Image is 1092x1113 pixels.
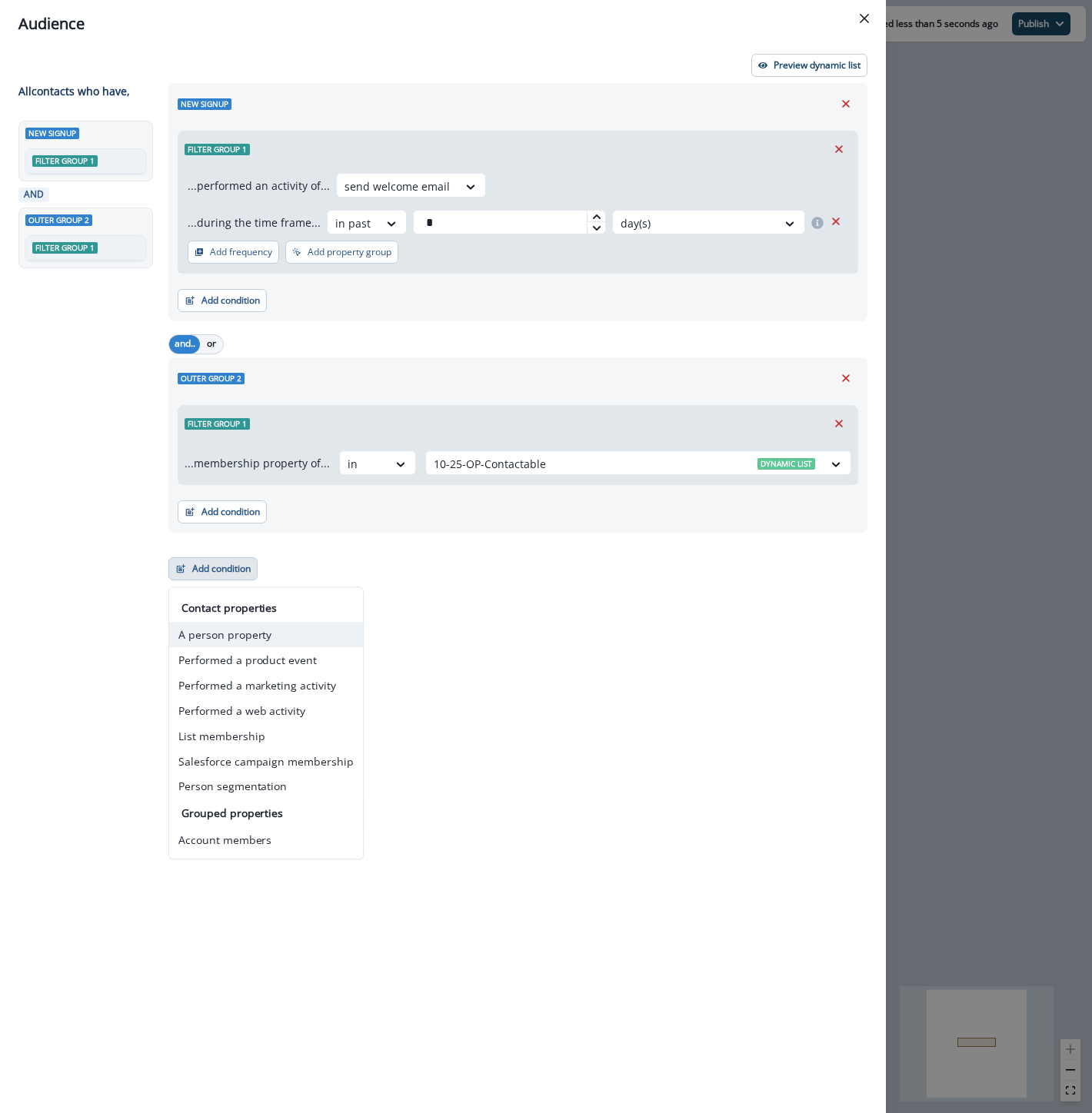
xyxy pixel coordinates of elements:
[169,774,363,799] button: Person segmentation
[751,54,867,77] button: Preview dynamic list
[18,12,867,35] div: Audience
[25,214,92,226] span: Outer group 2
[308,247,391,257] p: Add property group
[25,128,79,139] span: New signup
[285,241,398,264] button: Add property group
[185,418,250,430] span: Filter group 1
[827,412,851,435] button: Remove
[834,367,858,390] button: Remove
[827,138,851,161] button: Remove
[168,557,258,580] button: Add condition
[210,247,272,257] p: Add frequency
[834,92,858,115] button: Remove
[188,178,330,194] p: ...performed an activity of...
[169,647,363,673] button: Performed a product event
[178,98,231,110] span: New signup
[22,188,46,201] p: AND
[824,210,848,233] button: Remove
[169,698,363,723] button: Performed a web activity
[188,241,279,264] button: Add frequency
[169,749,363,774] button: Salesforce campaign membership
[169,827,363,852] button: Account members
[169,673,363,698] button: Performed a marketing activity
[181,805,351,821] p: Grouped properties
[32,155,98,167] span: Filter group 1
[18,83,130,99] p: All contact s who have,
[200,335,223,354] button: or
[178,289,267,312] button: Add condition
[181,600,351,616] p: Contact properties
[169,622,363,647] button: A person property
[169,335,200,354] button: and..
[774,60,861,71] p: Preview dynamic list
[178,373,245,384] span: Outer group 2
[185,144,250,155] span: Filter group 1
[32,242,98,254] span: Filter group 1
[852,6,877,31] button: Close
[169,723,363,749] button: List membership
[188,214,321,231] p: ...during the time frame...
[185,455,330,471] p: ...membership property of...
[178,500,267,523] button: Add condition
